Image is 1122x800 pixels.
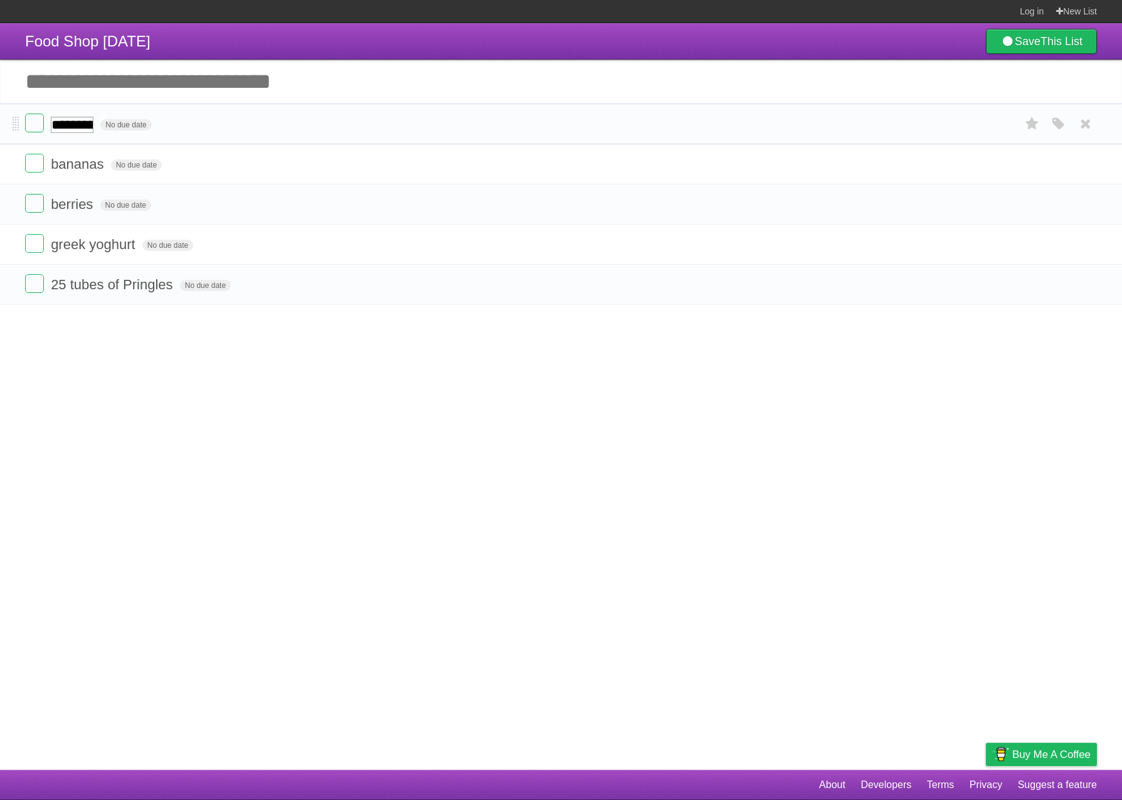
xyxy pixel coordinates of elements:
[25,114,44,132] label: Done
[986,29,1097,54] a: SaveThis List
[25,234,44,253] label: Done
[992,744,1009,765] img: Buy me a coffee
[1040,35,1082,48] b: This List
[142,240,193,251] span: No due date
[25,33,151,50] span: Food Shop [DATE]
[25,154,44,173] label: Done
[1012,744,1091,765] span: Buy me a coffee
[927,773,955,797] a: Terms
[51,196,96,212] span: berries
[51,237,139,252] span: greek yoghurt
[970,773,1002,797] a: Privacy
[25,194,44,213] label: Done
[1020,114,1044,134] label: Star task
[1018,773,1097,797] a: Suggest a feature
[986,743,1097,766] a: Buy me a coffee
[51,156,107,172] span: bananas
[860,773,911,797] a: Developers
[180,280,231,291] span: No due date
[111,159,162,171] span: No due date
[100,119,151,131] span: No due date
[819,773,845,797] a: About
[51,277,176,292] span: 25 tubes of Pringles
[25,274,44,293] label: Done
[100,200,151,211] span: No due date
